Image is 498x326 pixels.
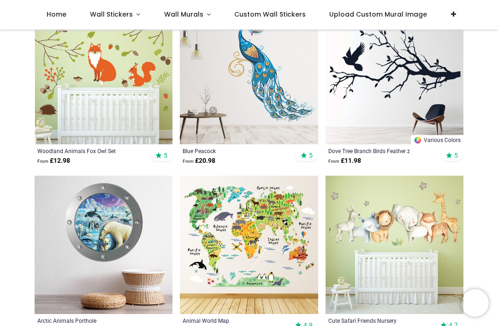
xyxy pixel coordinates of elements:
img: Woodland Animals Fox Owl Wall Sticker Set [35,6,172,144]
img: Animal World Map Wall Sticker - Mod4 [180,176,318,314]
strong: £ 11.98 [328,156,361,166]
img: Blue Peacock Wall Sticker [180,6,318,144]
a: Dove Tree Branch Birds Feather z [328,147,434,154]
a: Woodland Animals Fox Owl Set [37,147,143,154]
span: 5 [454,151,458,160]
span: 5 [309,151,313,160]
img: Cute Safari Friends Nursery Wall Sticker [326,176,463,314]
img: Color Wheel [414,136,422,144]
span: Wall Murals [164,10,203,19]
span: Custom Wall Stickers [234,10,306,19]
a: Animal World Map [183,317,289,324]
a: Various Colors [411,135,463,144]
a: Cute Safari Friends Nursery [328,317,434,324]
span: From [328,159,339,164]
img: Arctic Animals Porthole Wall Sticker [35,176,172,314]
span: Home [47,10,66,19]
img: Dove Tree Branch Birds Feather Wall Stickerz [326,6,463,144]
a: Arctic Animals Porthole [37,317,143,324]
span: Wall Stickers [90,10,133,19]
span: 5 [164,151,167,160]
span: From [183,159,194,164]
strong: £ 12.98 [37,156,70,166]
a: Blue Peacock [183,147,289,154]
strong: £ 20.98 [183,156,215,166]
iframe: Brevo live chat [461,289,489,317]
span: Upload Custom Mural Image [329,10,427,19]
span: From [37,159,48,164]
